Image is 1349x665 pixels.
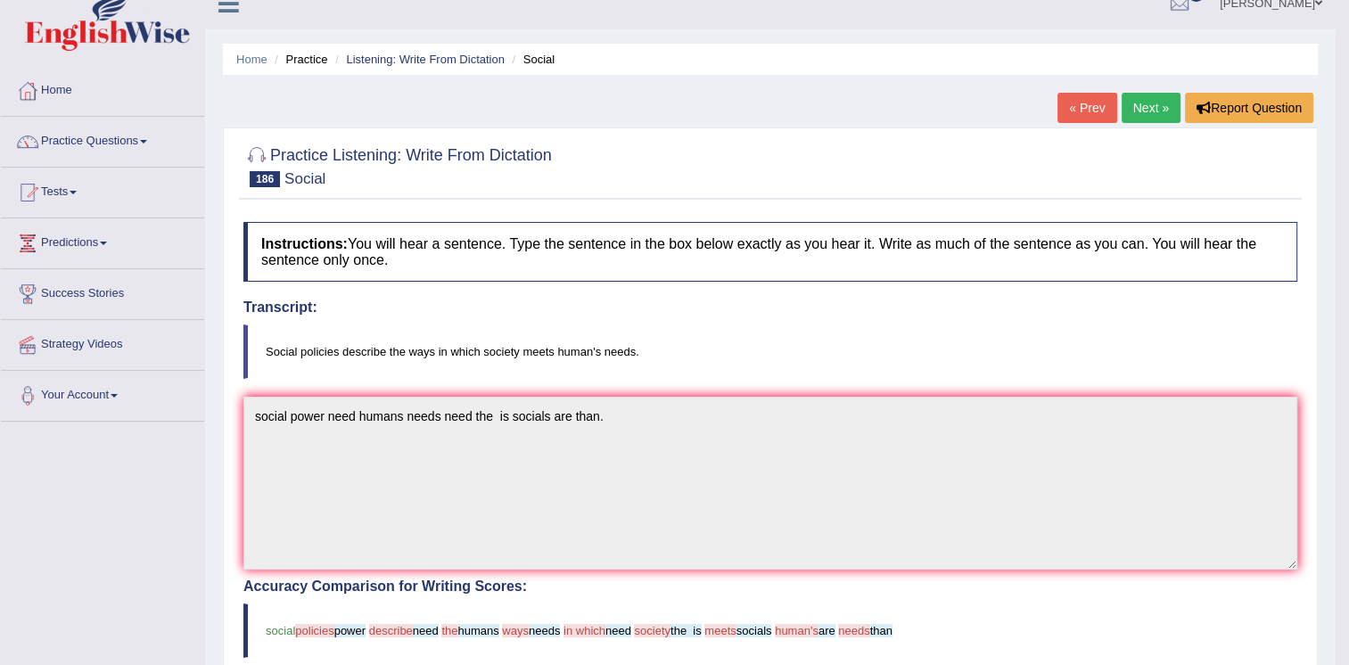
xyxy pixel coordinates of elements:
[369,624,413,637] span: describe
[736,624,772,637] span: socials
[284,170,325,187] small: Social
[457,624,498,637] span: humans
[413,624,439,637] span: need
[1,371,204,415] a: Your Account
[270,51,327,68] li: Practice
[243,579,1297,595] h4: Accuracy Comparison for Writing Scores:
[870,624,892,637] span: than
[1,168,204,212] a: Tests
[563,624,605,637] span: in which
[243,324,1297,379] blockquote: Social policies describe the ways in which society meets human's needs.
[1,117,204,161] a: Practice Questions
[250,171,280,187] span: 186
[634,624,670,637] span: society
[1,269,204,314] a: Success Stories
[605,624,631,637] span: need
[1057,93,1116,123] a: « Prev
[261,236,348,251] b: Instructions:
[346,53,505,66] a: Listening: Write From Dictation
[266,624,295,637] span: social
[243,143,552,187] h2: Practice Listening: Write From Dictation
[243,300,1297,316] h4: Transcript:
[1,320,204,365] a: Strategy Videos
[441,624,457,637] span: the
[1185,93,1313,123] button: Report Question
[502,624,529,637] span: ways
[295,624,333,637] span: policies
[838,624,869,637] span: needs
[818,624,835,637] span: are
[508,51,555,68] li: Social
[704,624,736,637] span: meets
[670,624,702,637] span: the is
[1122,93,1180,123] a: Next »
[1,66,204,111] a: Home
[775,624,818,637] span: human's
[334,624,366,637] span: power
[236,53,267,66] a: Home
[1,218,204,263] a: Predictions
[529,624,560,637] span: needs
[243,222,1297,282] h4: You will hear a sentence. Type the sentence in the box below exactly as you hear it. Write as muc...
